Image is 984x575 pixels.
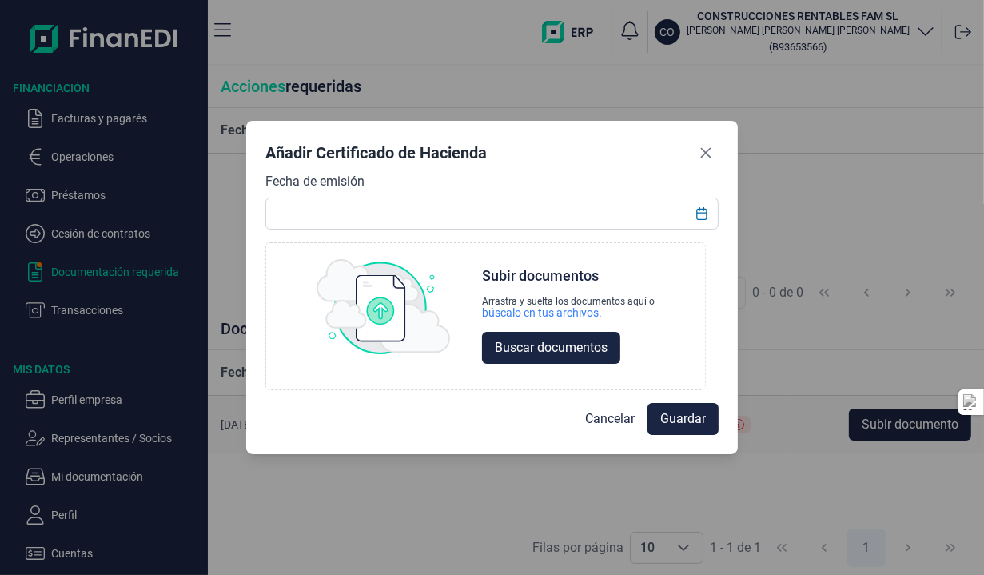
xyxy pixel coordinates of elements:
[482,332,620,364] button: Buscar documentos
[482,297,655,306] div: Arrastra y suelta los documentos aquí o
[572,403,647,435] button: Cancelar
[482,268,599,284] div: Subir documentos
[585,409,635,429] span: Cancelar
[317,259,451,355] img: upload img
[265,142,487,164] div: Añadir Certificado de Hacienda
[495,338,608,357] span: Buscar documentos
[660,409,706,429] span: Guardar
[482,306,602,319] div: búscalo en tus archivos.
[693,140,719,166] button: Close
[687,199,718,228] button: Choose Date
[265,172,365,191] label: Fecha de emisión
[647,403,719,435] button: Guardar
[482,306,655,319] div: búscalo en tus archivos.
